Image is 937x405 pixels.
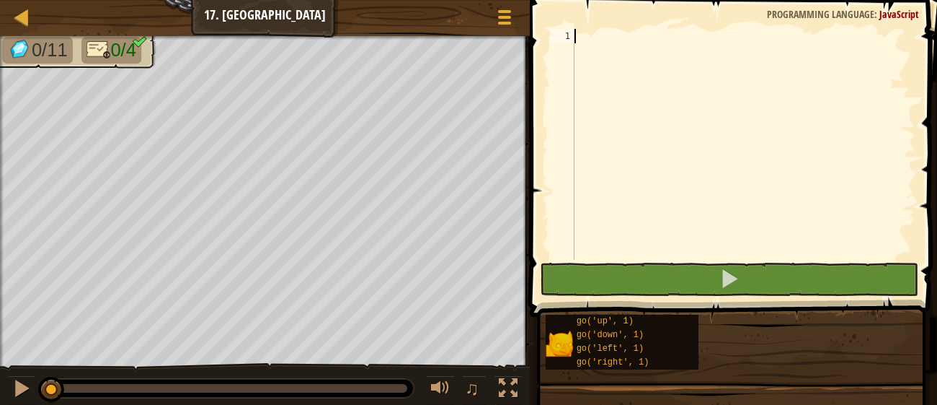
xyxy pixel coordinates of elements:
[465,378,479,399] span: ♫
[540,263,918,296] button: Shift+Enter: Run current code.
[577,357,649,367] span: go('right', 1)
[32,40,68,61] span: 0/11
[7,375,36,405] button: Ctrl + P: Pause
[767,7,874,21] span: Programming language
[426,375,455,405] button: Adjust volume
[110,40,136,61] span: 0/4
[462,375,487,405] button: ♫
[546,330,573,357] img: portrait.png
[550,29,574,43] div: 1
[487,3,523,37] button: Show game menu
[577,330,644,340] span: go('down', 1)
[874,7,879,21] span: :
[2,37,73,64] li: Collect the gems.
[879,7,919,21] span: JavaScript
[577,316,634,326] span: go('up', 1)
[577,344,644,354] span: go('left', 1)
[494,375,523,405] button: Toggle fullscreen
[81,37,141,64] li: Only 4 lines of code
